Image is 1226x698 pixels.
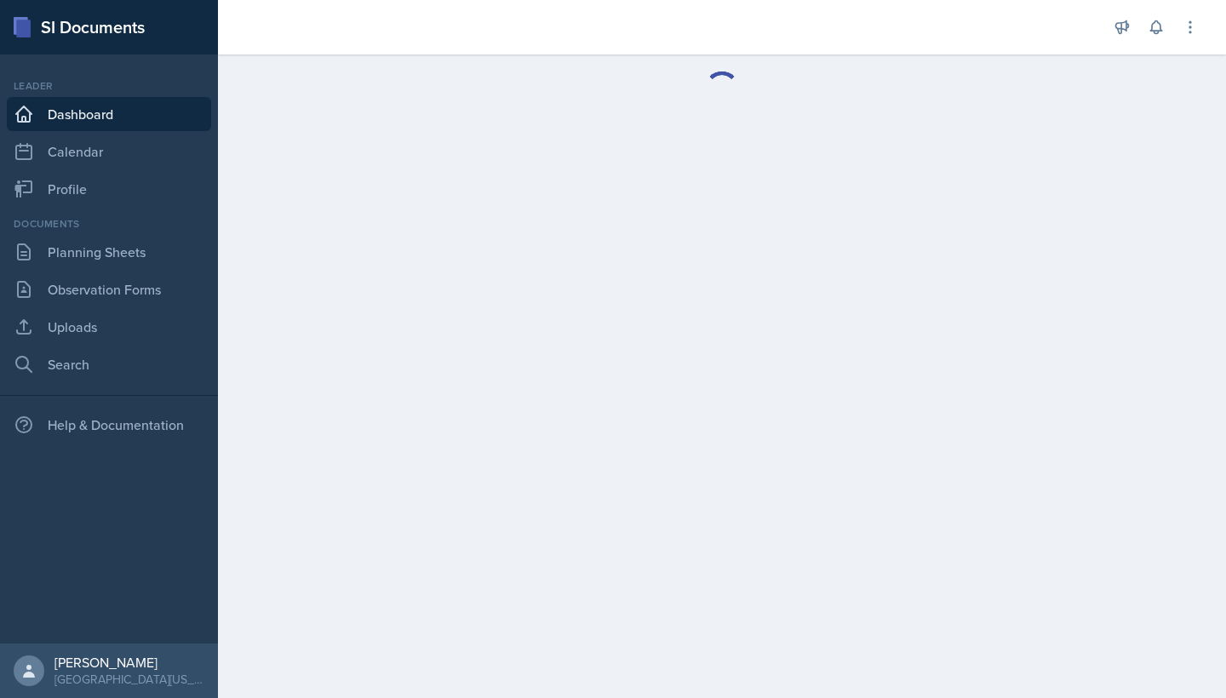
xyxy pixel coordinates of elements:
[7,172,211,206] a: Profile
[7,134,211,169] a: Calendar
[7,216,211,232] div: Documents
[7,235,211,269] a: Planning Sheets
[54,654,204,671] div: [PERSON_NAME]
[7,347,211,381] a: Search
[7,310,211,344] a: Uploads
[7,97,211,131] a: Dashboard
[54,671,204,688] div: [GEOGRAPHIC_DATA][US_STATE]
[7,272,211,306] a: Observation Forms
[7,78,211,94] div: Leader
[7,408,211,442] div: Help & Documentation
